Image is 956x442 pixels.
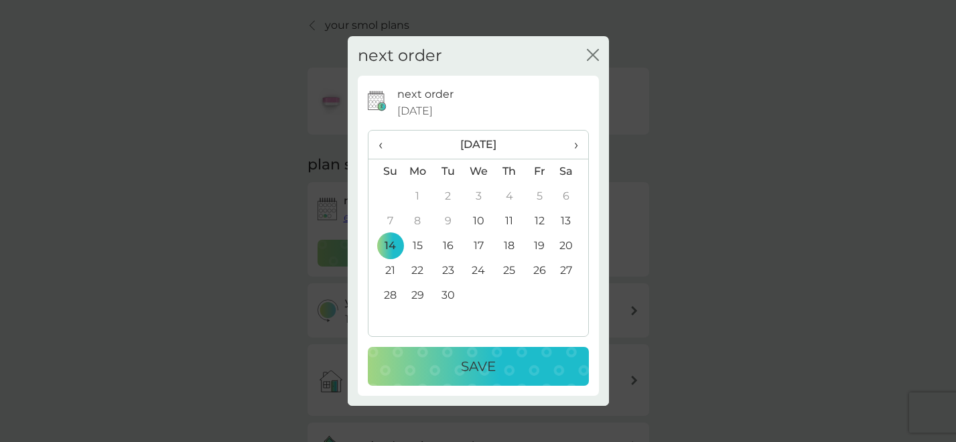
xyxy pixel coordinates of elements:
p: Save [461,356,496,377]
td: 6 [554,184,588,209]
td: 11 [494,209,524,234]
button: close [587,49,599,63]
td: 1 [403,184,433,209]
span: › [564,131,577,159]
td: 13 [554,209,588,234]
span: ‹ [379,131,393,159]
td: 15 [403,234,433,259]
td: 12 [525,209,555,234]
p: next order [397,86,454,103]
td: 5 [525,184,555,209]
td: 22 [403,259,433,283]
td: 30 [433,283,463,308]
td: 20 [554,234,588,259]
th: Su [368,159,403,184]
td: 24 [463,259,494,283]
h2: next order [358,46,442,66]
th: We [463,159,494,184]
td: 7 [368,209,403,234]
th: Mo [403,159,433,184]
td: 18 [494,234,524,259]
td: 27 [554,259,588,283]
th: Sa [554,159,588,184]
th: Tu [433,159,463,184]
button: Save [368,347,589,386]
td: 25 [494,259,524,283]
td: 4 [494,184,524,209]
td: 19 [525,234,555,259]
td: 8 [403,209,433,234]
td: 26 [525,259,555,283]
td: 23 [433,259,463,283]
td: 2 [433,184,463,209]
td: 10 [463,209,494,234]
span: [DATE] [397,102,433,120]
td: 28 [368,283,403,308]
td: 29 [403,283,433,308]
td: 21 [368,259,403,283]
td: 3 [463,184,494,209]
td: 14 [368,234,403,259]
td: 16 [433,234,463,259]
td: 9 [433,209,463,234]
td: 17 [463,234,494,259]
th: Th [494,159,524,184]
th: [DATE] [403,131,555,159]
th: Fr [525,159,555,184]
